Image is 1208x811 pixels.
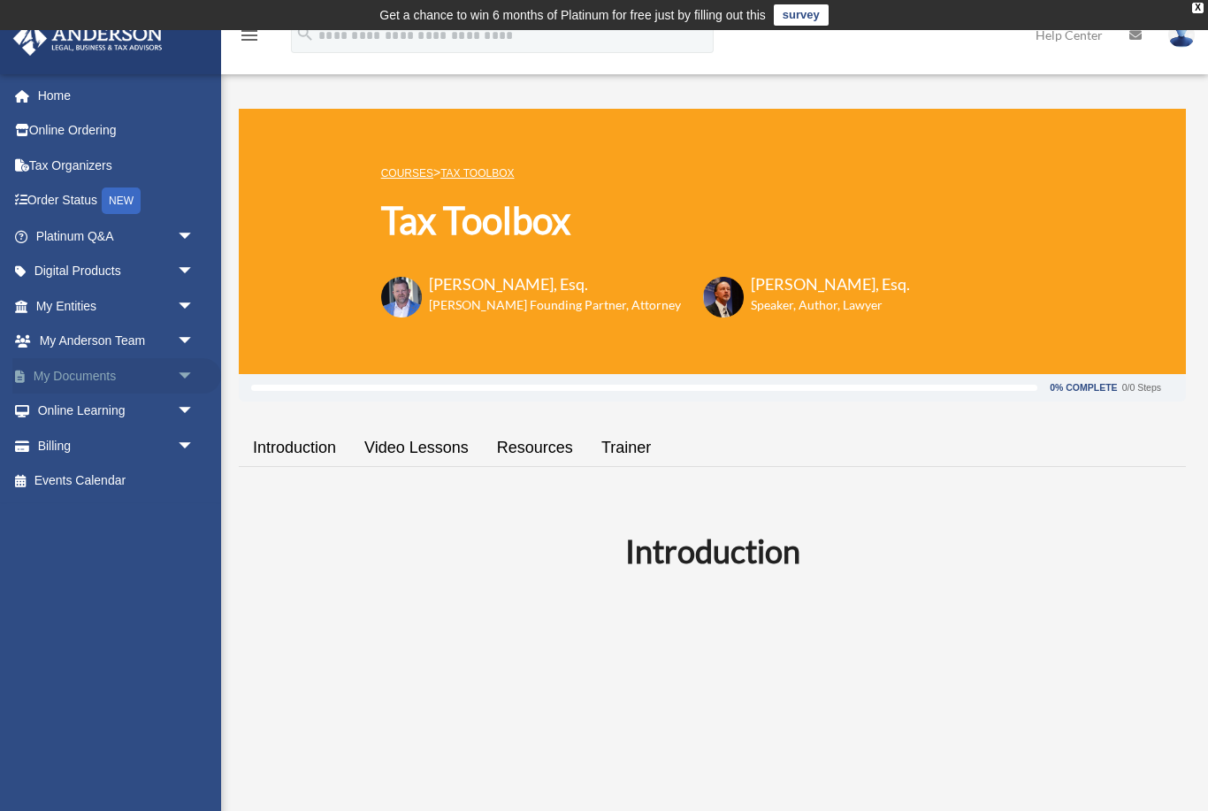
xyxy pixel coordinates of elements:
[429,296,681,314] h6: [PERSON_NAME] Founding Partner, Attorney
[381,277,422,318] img: Toby-circle-head.png
[12,463,221,499] a: Events Calendar
[177,428,212,464] span: arrow_drop_down
[12,148,221,183] a: Tax Organizers
[239,31,260,46] a: menu
[12,254,221,289] a: Digital Productsarrow_drop_down
[239,423,350,473] a: Introduction
[774,4,829,26] a: survey
[177,324,212,360] span: arrow_drop_down
[177,218,212,255] span: arrow_drop_down
[12,324,221,359] a: My Anderson Teamarrow_drop_down
[1168,22,1195,48] img: User Pic
[12,358,221,394] a: My Documentsarrow_drop_down
[379,4,766,26] div: Get a chance to win 6 months of Platinum for free just by filling out this
[381,195,910,247] h1: Tax Toolbox
[751,296,888,314] h6: Speaker, Author, Lawyer
[12,394,221,429] a: Online Learningarrow_drop_down
[1050,383,1117,393] div: 0% Complete
[12,78,221,113] a: Home
[429,273,681,295] h3: [PERSON_NAME], Esq.
[249,529,1175,573] h2: Introduction
[350,423,483,473] a: Video Lessons
[12,113,221,149] a: Online Ordering
[751,273,910,295] h3: [PERSON_NAME], Esq.
[239,25,260,46] i: menu
[381,162,910,184] p: >
[177,358,212,394] span: arrow_drop_down
[177,288,212,325] span: arrow_drop_down
[12,288,221,324] a: My Entitiesarrow_drop_down
[1192,3,1204,13] div: close
[587,423,665,473] a: Trainer
[12,428,221,463] a: Billingarrow_drop_down
[177,254,212,290] span: arrow_drop_down
[102,187,141,214] div: NEW
[12,183,221,219] a: Order StatusNEW
[177,394,212,430] span: arrow_drop_down
[440,167,514,180] a: Tax Toolbox
[8,21,168,56] img: Anderson Advisors Platinum Portal
[483,423,587,473] a: Resources
[703,277,744,318] img: Scott-Estill-Headshot.png
[1122,383,1161,393] div: 0/0 Steps
[295,24,315,43] i: search
[381,167,433,180] a: COURSES
[12,218,221,254] a: Platinum Q&Aarrow_drop_down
